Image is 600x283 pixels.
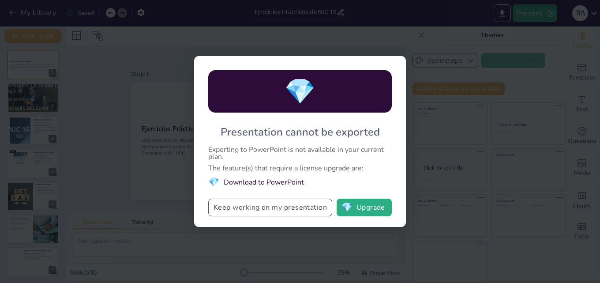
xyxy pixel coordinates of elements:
div: Exporting to PowerPoint is not available in your current plan. [208,146,392,160]
button: Keep working on my presentation [208,199,332,216]
span: diamond [285,75,315,109]
span: diamond [341,203,352,212]
div: Presentation cannot be exported [221,125,380,139]
button: diamondUpgrade [337,199,392,216]
div: The feature(s) that require a license upgrade are: [208,165,392,172]
li: Download to PowerPoint [208,176,392,188]
span: diamond [208,176,219,188]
